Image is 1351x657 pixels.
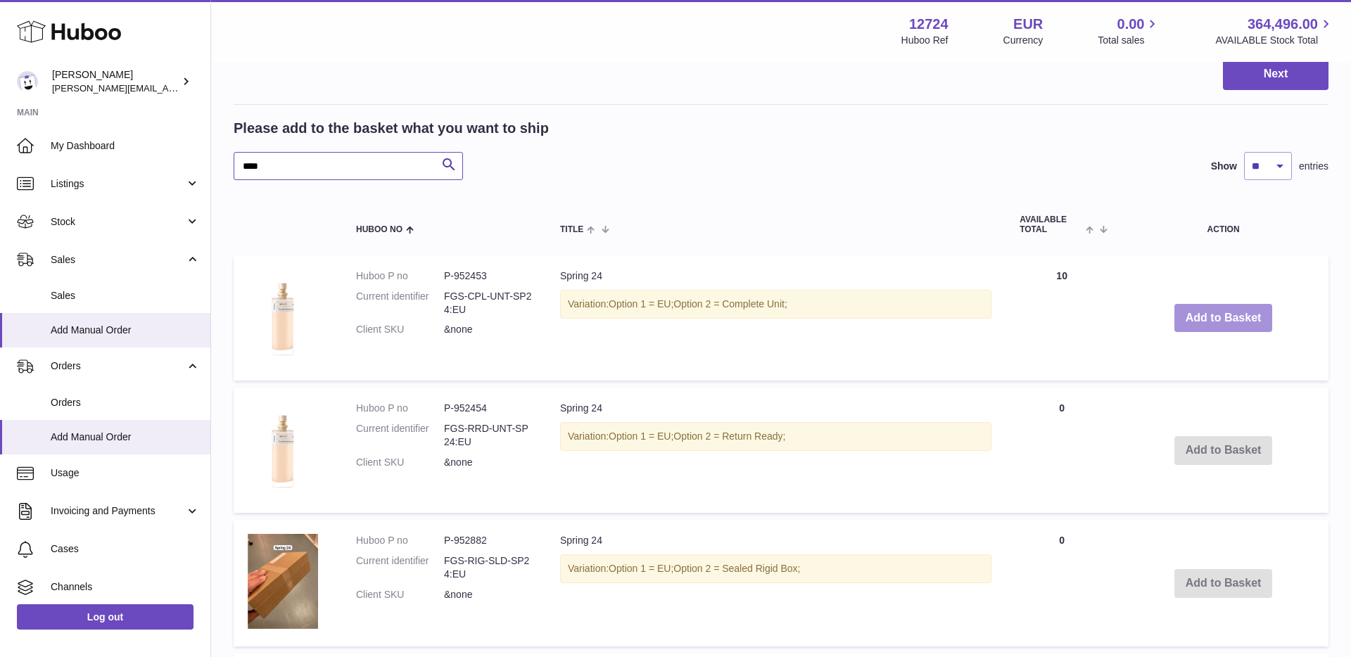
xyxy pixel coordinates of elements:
dd: &none [444,456,532,469]
span: AVAILABLE Stock Total [1215,34,1334,47]
a: 364,496.00 AVAILABLE Stock Total [1215,15,1334,47]
img: Spring 24 [248,402,318,495]
span: Option 1 = EU; [609,430,673,442]
dt: Current identifier [356,422,444,449]
dt: Client SKU [356,456,444,469]
dd: &none [444,323,532,336]
img: sebastian@ffern.co [17,71,38,92]
div: Variation: [560,422,991,451]
span: Usage [51,466,200,480]
img: Spring 24 [248,534,318,629]
span: Option 1 = EU; [609,298,673,310]
span: 0.00 [1117,15,1145,34]
span: Option 2 = Complete Unit; [673,298,787,310]
span: 364,496.00 [1248,15,1318,34]
dt: Huboo P no [356,402,444,415]
strong: EUR [1013,15,1043,34]
span: Listings [51,177,185,191]
dd: P-952454 [444,402,532,415]
dt: Client SKU [356,323,444,336]
h2: Please add to the basket what you want to ship [234,119,549,138]
div: Variation: [560,290,991,319]
div: Variation: [560,554,991,583]
span: Add Manual Order [51,324,200,337]
dt: Huboo P no [356,269,444,283]
td: Spring 24 [546,255,1006,381]
span: My Dashboard [51,139,200,153]
a: Log out [17,604,194,630]
span: Orders [51,359,185,373]
span: Sales [51,253,185,267]
dt: Current identifier [356,290,444,317]
span: Option 1 = EU; [609,563,673,574]
td: Spring 24 [546,388,1006,513]
dt: Current identifier [356,554,444,581]
span: entries [1299,160,1328,173]
td: 10 [1006,255,1118,381]
span: Invoicing and Payments [51,504,185,518]
td: 0 [1006,388,1118,513]
label: Show [1211,160,1237,173]
span: Sales [51,289,200,302]
span: [PERSON_NAME][EMAIL_ADDRESS][DOMAIN_NAME] [52,82,282,94]
dd: &none [444,588,532,601]
button: Next [1223,58,1328,91]
a: 0.00 Total sales [1098,15,1160,47]
span: Option 2 = Sealed Rigid Box; [673,563,800,574]
dd: FGS-RIG-SLD-SP24:EU [444,554,532,581]
td: 0 [1006,520,1118,646]
span: Total sales [1098,34,1160,47]
dd: P-952882 [444,534,532,547]
span: AVAILABLE Total [1020,215,1082,234]
dt: Client SKU [356,588,444,601]
div: Huboo Ref [901,34,949,47]
dt: Huboo P no [356,534,444,547]
div: Currency [1003,34,1044,47]
img: Spring 24 [248,269,318,363]
button: Add to Basket [1174,304,1273,333]
span: Title [560,225,583,234]
div: [PERSON_NAME] [52,68,179,95]
dd: FGS-CPL-UNT-SP24:EU [444,290,532,317]
span: Add Manual Order [51,430,200,444]
span: Cases [51,542,200,556]
dd: FGS-RRD-UNT-SP24:EU [444,422,532,449]
span: Huboo no [356,225,402,234]
dd: P-952453 [444,269,532,283]
th: Action [1118,201,1328,248]
strong: 12724 [909,15,949,34]
span: Stock [51,215,185,229]
span: Option 2 = Return Ready; [673,430,785,442]
span: Channels [51,580,200,594]
td: Spring 24 [546,520,1006,646]
span: Orders [51,396,200,409]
